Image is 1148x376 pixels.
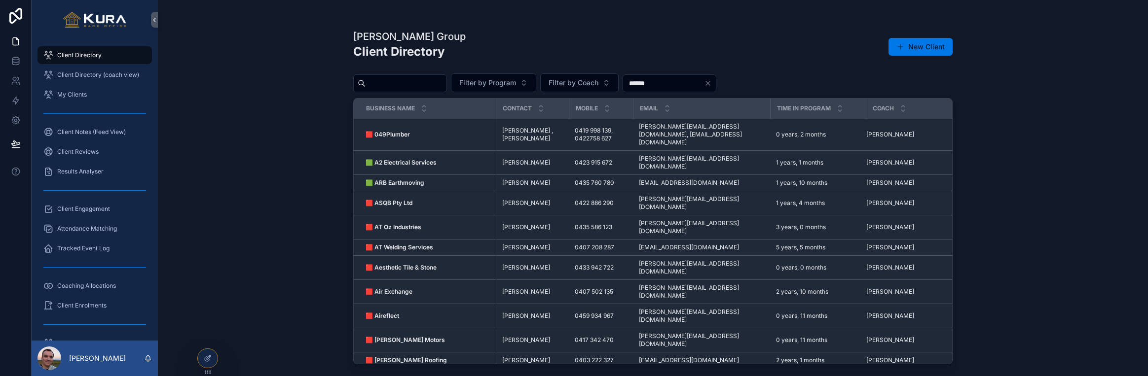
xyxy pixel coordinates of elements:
[866,131,940,138] a: [PERSON_NAME]
[502,288,550,296] span: [PERSON_NAME]
[63,12,127,28] img: App logo
[69,353,126,363] p: [PERSON_NAME]
[366,179,424,186] strong: 🟩 ARB Earthmoving
[575,223,612,231] span: 0435 586 123
[366,199,490,207] a: 🟥 ASQB Pty Ltd
[502,312,563,320] a: [PERSON_NAME]
[639,260,764,275] a: [PERSON_NAME][EMAIL_ADDRESS][DOMAIN_NAME]
[575,159,627,167] a: 0423 915 672
[866,179,914,187] span: [PERSON_NAME]
[502,243,550,251] span: [PERSON_NAME]
[366,356,490,364] a: 🟥 [PERSON_NAME] Roofing
[866,336,940,344] a: [PERSON_NAME]
[866,199,940,207] a: [PERSON_NAME]
[776,243,825,251] span: 5 years, 5 months
[575,312,627,320] a: 0459 934 967
[776,312,827,320] span: 0 years, 11 months
[866,336,914,344] span: [PERSON_NAME]
[502,223,563,231] a: [PERSON_NAME]
[575,243,627,251] a: 0407 208 287
[776,179,827,187] span: 1 years, 10 months
[639,179,764,187] a: [EMAIL_ADDRESS][DOMAIN_NAME]
[776,312,860,320] a: 0 years, 11 months
[502,288,563,296] a: [PERSON_NAME]
[866,264,940,272] a: [PERSON_NAME]
[353,30,466,43] h1: [PERSON_NAME] Group
[639,219,764,235] a: [PERSON_NAME][EMAIL_ADDRESS][DOMAIN_NAME]
[889,38,953,56] button: New Client
[502,159,563,167] a: [PERSON_NAME]
[502,179,563,187] a: [PERSON_NAME]
[639,332,764,348] span: [PERSON_NAME][EMAIL_ADDRESS][DOMAIN_NAME]
[502,356,563,364] a: [PERSON_NAME]
[866,288,940,296] a: [PERSON_NAME]
[57,205,110,213] span: Client Engagement
[575,179,627,187] a: 0435 760 780
[575,243,614,251] span: 0407 208 287
[57,168,104,175] span: Results Analyser
[776,264,826,272] span: 0 years, 0 months
[866,243,940,251] a: [PERSON_NAME]
[37,200,152,218] a: Client Engagement
[776,131,826,138] span: 0 years, 2 months
[575,199,614,207] span: 0422 886 290
[866,243,914,251] span: [PERSON_NAME]
[776,336,827,344] span: 0 years, 11 months
[575,199,627,207] a: 0422 886 290
[866,199,914,207] span: [PERSON_NAME]
[502,127,563,142] a: [PERSON_NAME] , [PERSON_NAME]
[575,312,614,320] span: 0459 934 967
[866,356,914,364] span: [PERSON_NAME]
[639,155,764,171] a: [PERSON_NAME][EMAIL_ADDRESS][DOMAIN_NAME]
[575,159,612,167] span: 0423 915 672
[366,243,490,251] a: 🟥 AT Welding Services
[575,336,614,344] span: 0417 342 470
[57,225,117,233] span: Attendance Matching
[366,288,490,296] a: 🟥 Air Exchange
[502,199,550,207] span: [PERSON_NAME]
[366,223,421,231] strong: 🟥 AT Oz Industries
[639,123,764,146] a: [PERSON_NAME][EMAIL_ADDRESS][DOMAIN_NAME], [EMAIL_ADDRESS][DOMAIN_NAME]
[366,131,490,138] a: 🟥 049Plumber
[37,220,152,238] a: Attendance Matching
[37,86,152,103] a: My Clients
[57,148,99,156] span: Client Reviews
[366,243,433,251] strong: 🟥 AT Welding Services
[502,243,563,251] a: [PERSON_NAME]
[366,336,445,343] strong: 🟥 [PERSON_NAME] Motors
[776,179,860,187] a: 1 years, 10 months
[639,195,764,211] span: [PERSON_NAME][EMAIL_ADDRESS][DOMAIN_NAME]
[866,179,940,187] a: [PERSON_NAME]
[502,312,550,320] span: [PERSON_NAME]
[704,79,716,87] button: Clear
[866,159,914,167] span: [PERSON_NAME]
[866,264,914,272] span: [PERSON_NAME]
[366,104,415,112] span: Business Name
[37,297,152,314] a: Client Enrolments
[37,277,152,295] a: Coaching Allocations
[57,128,126,136] span: Client Notes (Feed View)
[366,199,412,206] strong: 🟥 ASQB Pty Ltd
[776,336,860,344] a: 0 years, 11 months
[866,356,940,364] a: [PERSON_NAME]
[366,179,490,187] a: 🟩 ARB Earthmoving
[366,159,490,167] a: 🟩 A2 Electrical Services
[366,131,410,138] strong: 🟥 049Plumber
[366,312,399,319] strong: 🟥 Aireflect
[776,223,826,231] span: 3 years, 0 months
[776,159,823,167] span: 1 years, 1 months
[502,159,550,167] span: [PERSON_NAME]
[639,308,764,324] a: [PERSON_NAME][EMAIL_ADDRESS][DOMAIN_NAME]
[540,73,619,92] button: Select Button
[451,73,536,92] button: Select Button
[639,243,764,251] a: [EMAIL_ADDRESS][DOMAIN_NAME]
[366,264,490,272] a: 🟥 Aesthetic Tile & Stone
[639,284,764,300] a: [PERSON_NAME][EMAIL_ADDRESS][DOMAIN_NAME]
[502,264,563,272] a: [PERSON_NAME]
[575,288,613,296] span: 0407 502 135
